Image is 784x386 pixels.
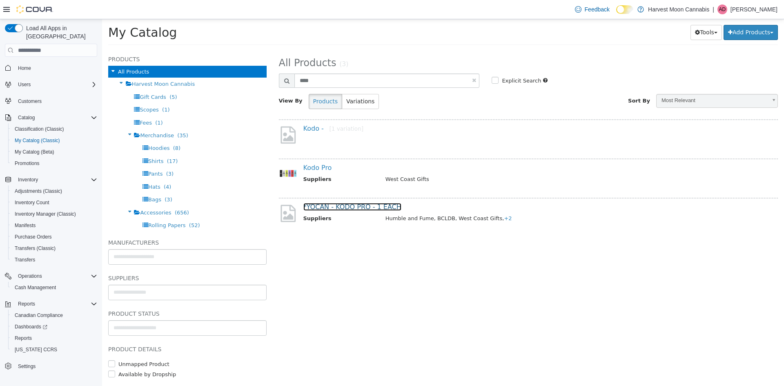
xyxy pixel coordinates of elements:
span: Harvest Moon Cannabis [30,62,93,68]
span: Manifests [11,221,97,230]
label: Explicit Search [398,58,439,66]
span: (656) [73,190,87,196]
span: Customers [15,96,97,106]
button: Classification (Classic) [8,123,100,135]
img: missing-image.png [177,184,195,204]
a: Inventory Count [11,198,53,208]
span: Settings [18,363,36,370]
span: Rolling Papers [46,203,83,209]
button: Adjustments (Classic) [8,185,100,197]
span: Inventory [18,176,38,183]
span: Adjustments (Classic) [15,188,62,194]
img: Cova [16,5,53,13]
small: [1 variation] [227,106,261,113]
a: My Catalog (Beta) [11,147,58,157]
button: Reports [8,332,100,344]
img: missing-image.png [177,106,195,126]
button: Cash Management [8,282,100,293]
span: Transfers (Classic) [11,243,97,253]
a: Kodo Pro [201,145,230,152]
span: Users [15,80,97,89]
span: Inventory Manager (Classic) [15,211,76,217]
a: Most Relevant [554,75,676,89]
a: Classification (Classic) [11,124,67,134]
a: Home [15,63,34,73]
label: Unmapped Product [14,341,67,349]
button: Reports [2,298,100,310]
span: Inventory Manager (Classic) [11,209,97,219]
button: Transfers [8,254,100,266]
span: Inventory [15,175,97,185]
td: West Coast Gifts [277,156,658,166]
button: Catalog [2,112,100,123]
img: 150 [177,145,195,163]
span: Transfers (Classic) [15,245,56,252]
span: [US_STATE] CCRS [15,346,57,353]
button: Home [2,62,100,74]
span: Feedback [585,5,610,13]
button: Inventory [15,175,41,185]
span: Operations [15,271,97,281]
span: Canadian Compliance [11,310,97,320]
button: Products [207,75,240,90]
span: (3) [64,152,71,158]
button: Settings [2,360,100,372]
a: Dashboards [8,321,100,332]
span: +2 [402,196,410,202]
h5: Product Status [6,290,165,299]
a: [US_STATE] CCRS [11,345,60,355]
span: Reports [11,333,97,343]
button: Variations [240,75,277,90]
a: Canadian Compliance [11,310,66,320]
a: Customers [15,96,45,106]
th: Suppliers [201,156,277,166]
button: [US_STATE] CCRS [8,344,100,355]
span: Users [18,81,31,88]
span: Operations [18,273,42,279]
button: Inventory Manager (Classic) [8,208,100,220]
button: Promotions [8,158,100,169]
span: My Catalog [6,6,75,20]
span: Dashboards [11,322,97,332]
span: Dashboards [15,324,47,330]
button: Inventory Count [8,197,100,208]
span: Purchase Orders [11,232,97,242]
span: Hats [46,165,58,171]
button: Transfers (Classic) [8,243,100,254]
th: Suppliers [201,195,277,205]
button: My Catalog (Beta) [8,146,100,158]
span: Promotions [15,160,40,167]
button: Catalog [15,113,38,123]
span: View By [177,78,200,85]
span: Most Relevant [555,75,665,88]
span: My Catalog (Beta) [15,149,54,155]
h5: Manufacturers [6,219,165,228]
h5: Products [6,35,165,45]
span: Manifests [15,222,36,229]
span: (4) [62,165,69,171]
span: Transfers [11,255,97,265]
span: My Catalog (Classic) [11,136,97,145]
span: Promotions [11,158,97,168]
span: Catalog [18,114,35,121]
span: Transfers [15,257,35,263]
span: Classification (Classic) [15,126,64,132]
span: AD [719,4,726,14]
span: Reports [15,335,32,341]
a: Dashboards [11,322,51,332]
input: Dark Mode [616,5,633,14]
span: Customers [18,98,42,105]
small: (3) [237,41,246,49]
button: Customers [2,95,100,107]
button: Users [2,79,100,90]
a: Settings [15,361,39,371]
button: Operations [15,271,45,281]
button: My Catalog (Classic) [8,135,100,146]
a: Kodo -[1 variation] [201,105,262,113]
span: Home [15,62,97,73]
span: Washington CCRS [11,345,97,355]
a: Feedback [572,1,613,18]
span: Catalog [15,113,97,123]
span: Adjustments (Classic) [11,186,97,196]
